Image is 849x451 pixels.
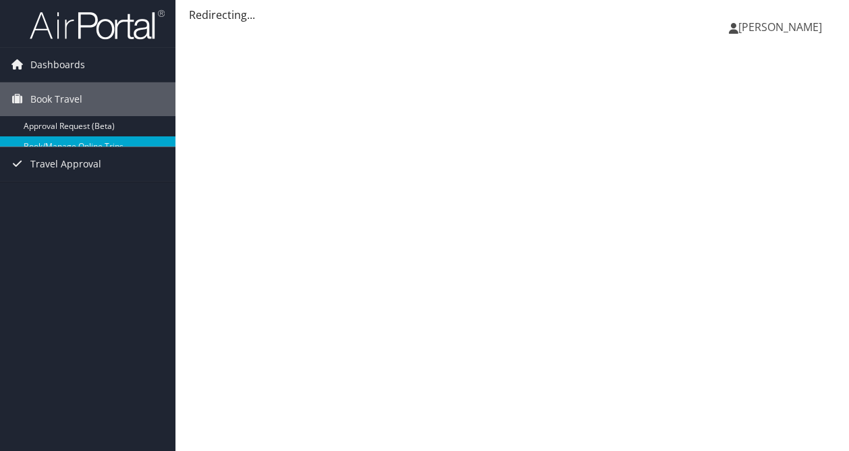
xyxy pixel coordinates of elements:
[30,147,101,181] span: Travel Approval
[729,7,836,47] a: [PERSON_NAME]
[738,20,822,34] span: [PERSON_NAME]
[30,82,82,116] span: Book Travel
[189,7,836,23] div: Redirecting...
[30,9,165,41] img: airportal-logo.png
[30,48,85,82] span: Dashboards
